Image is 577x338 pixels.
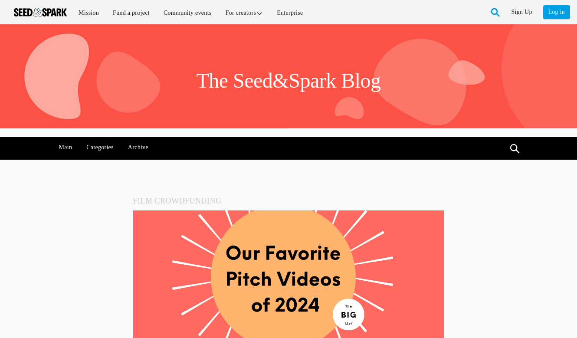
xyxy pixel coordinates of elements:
h5: Film Crowdfunding [133,194,444,207]
a: Community events [157,3,218,22]
a: Archive [123,137,153,158]
a: Log in [543,5,570,19]
h1: The Seed&Spark Blog [196,68,380,94]
a: Enterprise [271,3,309,22]
a: Mission [72,3,105,22]
a: Main [54,137,77,158]
a: Categories [82,137,118,158]
a: Fund a project [107,3,156,22]
a: For creators [220,3,269,22]
img: Seed amp; Spark [14,8,67,16]
a: Sign Up [511,5,532,19]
